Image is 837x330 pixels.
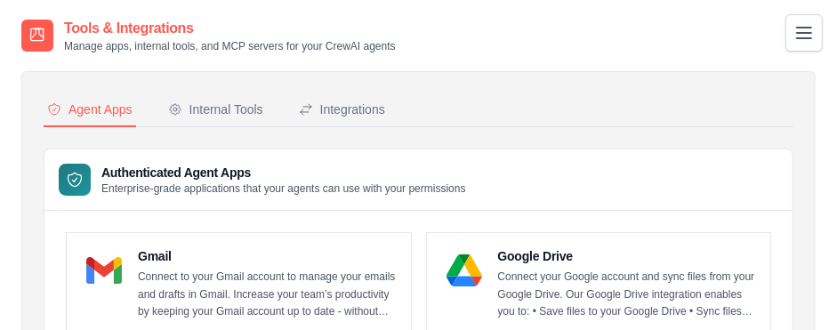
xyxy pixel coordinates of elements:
[165,93,267,127] button: Internal Tools
[101,164,466,181] h3: Authenticated Agent Apps
[47,101,133,118] div: Agent Apps
[785,14,823,52] button: Toggle navigation
[86,253,122,288] img: Gmail Logo
[64,18,396,39] h2: Tools & Integrations
[44,93,136,127] button: Agent Apps
[498,247,757,265] h4: Google Drive
[64,39,396,53] p: Manage apps, internal tools, and MCP servers for your CrewAI agents
[498,269,757,321] p: Connect your Google account and sync files from your Google Drive. Our Google Drive integration e...
[299,101,385,118] div: Integrations
[447,253,482,288] img: Google Drive Logo
[138,247,397,265] h4: Gmail
[295,93,389,127] button: Integrations
[101,181,466,196] p: Enterprise-grade applications that your agents can use with your permissions
[138,269,397,321] p: Connect to your Gmail account to manage your emails and drafts in Gmail. Increase your team’s pro...
[168,101,263,118] div: Internal Tools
